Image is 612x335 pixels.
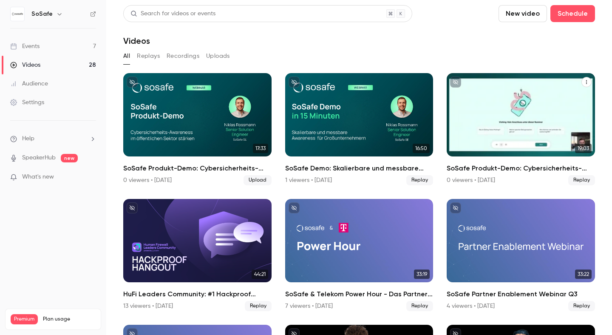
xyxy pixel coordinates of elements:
[252,270,268,279] span: 44:21
[127,202,138,213] button: unpublished
[447,73,595,185] a: 19:03SoSafe Produkt-Demo: Cybersicherheits-Awareness im öffentlichen Sektor stärken0 viewers • [D...
[22,153,56,162] a: SpeakerHub
[43,316,96,323] span: Plan usage
[285,163,433,173] h2: SoSafe Demo: Skalierbare und messbare Awareness für Großunternehmen
[550,5,595,22] button: Schedule
[11,7,24,21] img: SoSafe
[447,199,595,311] a: 33:22SoSafe Partner Enablement Webinar Q34 viewers • [DATE]Replay
[61,154,78,162] span: new
[285,289,433,299] h2: SoSafe & Telekom Power Hour - Das Partner Enablement Webinar Q3
[568,175,595,185] span: Replay
[575,270,592,279] span: 33:22
[447,163,595,173] h2: SoSafe Produkt-Demo: Cybersicherheits-Awareness im öffentlichen Sektor stärken
[285,199,433,311] li: SoSafe & Telekom Power Hour - Das Partner Enablement Webinar Q3
[123,163,272,173] h2: SoSafe Produkt-Demo: Cybersicherheits-Awareness im öffentlichen Sektor stärken
[10,98,44,107] div: Settings
[413,144,430,153] span: 16:50
[123,36,150,46] h1: Videos
[22,173,54,182] span: What's new
[22,134,34,143] span: Help
[285,73,433,185] a: 16:50SoSafe Demo: Skalierbare und messbare Awareness für Großunternehmen1 viewers • [DATE]Replay
[123,302,173,310] div: 13 viewers • [DATE]
[123,73,272,185] li: SoSafe Produkt-Demo: Cybersicherheits-Awareness im öffentlichen Sektor stärken
[447,199,595,311] li: SoSafe Partner Enablement Webinar Q3
[130,9,215,18] div: Search for videos or events
[123,73,272,185] a: 17:33SoSafe Produkt-Demo: Cybersicherheits-Awareness im öffentlichen Sektor stärken0 viewers • [D...
[10,61,40,69] div: Videos
[406,175,433,185] span: Replay
[285,176,332,185] div: 1 viewers • [DATE]
[206,49,230,63] button: Uploads
[167,49,199,63] button: Recordings
[447,302,495,310] div: 4 viewers • [DATE]
[447,176,495,185] div: 0 viewers • [DATE]
[406,301,433,311] span: Replay
[123,199,272,311] a: 44:21HuFi Leaders Community: #1 Hackproof Hangout13 viewers • [DATE]Replay
[123,199,272,311] li: HuFi Leaders Community: #1 Hackproof Hangout
[568,301,595,311] span: Replay
[31,10,53,18] h6: SoSafe
[127,77,138,88] button: unpublished
[253,144,268,153] span: 17:33
[289,202,300,213] button: unpublished
[447,289,595,299] h2: SoSafe Partner Enablement Webinar Q3
[245,301,272,311] span: Replay
[285,302,333,310] div: 7 viewers • [DATE]
[244,175,272,185] span: Upload
[11,314,38,324] span: Premium
[123,289,272,299] h2: HuFi Leaders Community: #1 Hackproof Hangout
[499,5,547,22] button: New video
[123,176,172,185] div: 0 viewers • [DATE]
[575,144,592,153] span: 19:03
[123,49,130,63] button: All
[289,77,300,88] button: unpublished
[450,202,461,213] button: unpublished
[450,77,461,88] button: unpublished
[10,134,96,143] li: help-dropdown-opener
[123,5,595,330] section: Videos
[447,73,595,185] li: SoSafe Produkt-Demo: Cybersicherheits-Awareness im öffentlichen Sektor stärken
[285,199,433,311] a: 33:19SoSafe & Telekom Power Hour - Das Partner Enablement Webinar Q37 viewers • [DATE]Replay
[137,49,160,63] button: Replays
[10,79,48,88] div: Audience
[414,270,430,279] span: 33:19
[285,73,433,185] li: SoSafe Demo: Skalierbare und messbare Awareness für Großunternehmen
[10,42,40,51] div: Events
[86,173,96,181] iframe: Noticeable Trigger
